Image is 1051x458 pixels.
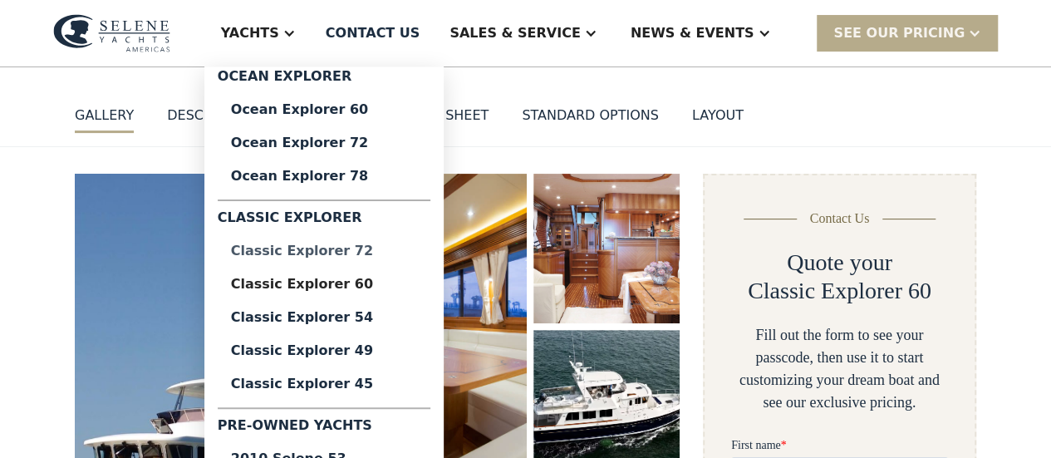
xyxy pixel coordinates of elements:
[231,278,417,291] div: Classic Explorer 60
[218,416,430,442] div: Pre-Owned Yachts
[326,23,420,43] div: Contact US
[817,15,998,51] div: SEE Our Pricing
[787,249,892,277] h2: Quote your
[833,23,965,43] div: SEE Our Pricing
[167,106,257,126] div: DESCRIPTION
[221,23,279,43] div: Yachts
[631,23,754,43] div: News & EVENTS
[231,103,417,116] div: Ocean Explorer 60
[231,170,417,183] div: Ocean Explorer 78
[218,268,430,301] a: Classic Explorer 60
[75,106,134,133] a: GALLERY
[748,277,931,305] h2: Classic Explorer 60
[692,106,744,133] a: layout
[218,208,430,234] div: Classic Explorer
[218,126,430,160] a: Ocean Explorer 72
[231,311,417,324] div: Classic Explorer 54
[231,244,417,258] div: Classic Explorer 72
[167,106,257,133] a: DESCRIPTION
[53,14,170,52] img: logo
[449,23,580,43] div: Sales & Service
[218,334,430,367] a: Classic Explorer 49
[533,174,680,323] a: open lightbox
[218,234,430,268] a: Classic Explorer 72
[231,136,417,150] div: Ocean Explorer 72
[218,301,430,334] a: Classic Explorer 54
[231,344,417,357] div: Classic Explorer 49
[218,66,430,93] div: Ocean Explorer
[231,377,417,391] div: Classic Explorer 45
[522,106,659,126] div: standard options
[218,160,430,193] a: Ocean Explorer 78
[731,324,948,414] div: Fill out the form to see your passcode, then use it to start customizing your dream boat and see ...
[218,93,430,126] a: Ocean Explorer 60
[692,106,744,126] div: layout
[522,106,659,133] a: standard options
[810,209,870,229] div: Contact Us
[75,106,134,126] div: GALLERY
[218,367,430,401] a: Classic Explorer 45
